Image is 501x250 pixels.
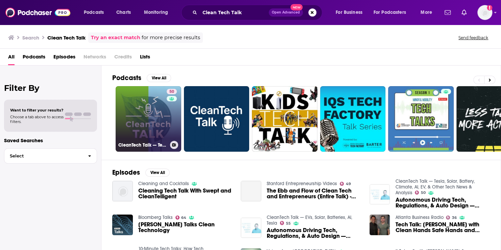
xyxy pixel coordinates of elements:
[138,188,233,199] a: Cleaning Tech Talk With Swept and CleanTelligent
[446,216,457,220] a: 36
[395,197,490,208] span: Autonomous Driving Tech, Regulations, & Auto Design — CleanTech Talk with [PERSON_NAME]'s [PERSON...
[395,222,490,233] span: Tech Talk: [PERSON_NAME] with Clean Hands Safe Hands and [PERSON_NAME] with RCE
[10,115,64,124] span: Choose a tab above to access filters.
[369,184,390,205] img: Autonomous Driving Tech, Regulations, & Auto Design — CleanTech Talk with Cruise's Robert Grant
[79,7,113,18] button: open menu
[140,51,150,65] a: Lists
[83,51,106,65] span: Networks
[346,182,351,185] span: 49
[112,215,133,235] img: Daniel Lurie Talks Clean Technology
[267,227,361,239] span: Autonomous Driving Tech, Regulations, & Auto Design — CleanTech Talk with [PERSON_NAME]'s [PERSON...
[456,35,490,41] button: Send feedback
[4,148,97,164] button: Select
[415,191,426,195] a: 50
[395,197,490,208] a: Autonomous Driving Tech, Regulations, & Auto Design — CleanTech Talk with Cruise's Robert Grant
[286,222,291,225] span: 55
[147,74,171,82] button: View All
[280,221,291,225] a: 55
[5,6,70,19] img: Podchaser - Follow, Share and Rate Podcasts
[374,8,406,17] span: For Podcasters
[112,74,141,82] h2: Podcasts
[138,215,173,220] a: Bloomberg Talks
[22,34,39,41] h3: Search
[416,7,440,18] button: open menu
[272,11,300,14] span: Open Advanced
[477,5,492,20] button: Show profile menu
[269,8,303,17] button: Open AdvancedNew
[145,169,170,177] button: View All
[112,168,170,177] a: EpisodesView All
[181,216,186,219] span: 64
[112,181,133,201] img: Cleaning Tech Talk With Swept and CleanTelligent
[267,215,352,226] a: CleanTech Talk — EVs, Solar, Batteries, AI, Tesla
[369,7,416,18] button: open menu
[188,5,329,20] div: Search podcasts, credits, & more...
[10,108,64,112] span: Want to filter your results?
[23,51,45,65] a: Podcasts
[112,7,135,18] a: Charts
[331,7,371,18] button: open menu
[267,188,361,199] a: The Ebb and Flow of Clean Tech and Entrepreneurs (Entire Talk) - Carlos Perea (Miox)
[421,8,432,17] span: More
[267,188,361,199] span: The Ebb and Flow of Clean Tech and Entrepreneurs (Entire Talk) - [PERSON_NAME] (Miox)
[421,191,426,194] span: 50
[138,222,233,233] a: Daniel Lurie Talks Clean Technology
[167,89,177,94] a: 50
[116,8,131,17] span: Charts
[144,8,168,17] span: Monitoring
[139,7,177,18] button: open menu
[175,216,187,220] a: 64
[241,218,261,238] img: Autonomous Driving Tech, Regulations, & Auto Design — CleanTech Talk with Cruise's Robert Grant
[241,181,261,201] a: The Ebb and Flow of Clean Tech and Entrepreneurs (Entire Talk) - Carlos Perea (Miox)
[477,5,492,20] img: User Profile
[53,51,75,65] a: Episodes
[114,51,132,65] span: Credits
[459,7,469,18] a: Show notifications dropdown
[112,168,140,177] h2: Episodes
[84,8,104,17] span: Podcasts
[369,215,390,235] img: Tech Talk: Chris Hermann with Clean Hands Safe Hands and Atandra Burman with RCE
[477,5,492,20] span: Logged in as roneledotsonRAD
[4,83,97,93] h2: Filter By
[442,7,453,18] a: Show notifications dropdown
[452,216,457,219] span: 36
[91,34,140,42] a: Try an exact match
[4,154,82,158] span: Select
[47,34,86,41] h3: Clean Tech Talk
[8,51,15,65] a: All
[116,86,181,152] a: 50CleanTech Talk — Tesla, Solar, Battery, Climate, AI, EV, & Other Tech News & Analysis
[336,8,362,17] span: For Business
[267,181,337,186] a: Stanford Entrepreneurship Videos
[200,7,269,18] input: Search podcasts, credits, & more...
[340,182,351,186] a: 49
[4,137,97,144] p: Saved Searches
[118,142,167,148] h3: CleanTech Talk — Tesla, Solar, Battery, Climate, AI, EV, & Other Tech News & Analysis
[142,34,200,42] span: for more precise results
[138,181,189,186] a: Cleaning and Cocktails
[395,215,443,220] a: Atlanta Business Radio
[267,227,361,239] a: Autonomous Driving Tech, Regulations, & Auto Design — CleanTech Talk with Cruise's Robert Grant
[395,178,475,196] a: CleanTech Talk — Tesla, Solar, Battery, Climate, AI, EV, & Other Tech News & Analysis
[138,222,233,233] span: [PERSON_NAME] Talks Clean Technology
[395,222,490,233] a: Tech Talk: Chris Hermann with Clean Hands Safe Hands and Atandra Burman with RCE
[487,5,492,10] svg: Add a profile image
[290,4,303,10] span: New
[112,74,171,82] a: PodcastsView All
[169,89,174,95] span: 50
